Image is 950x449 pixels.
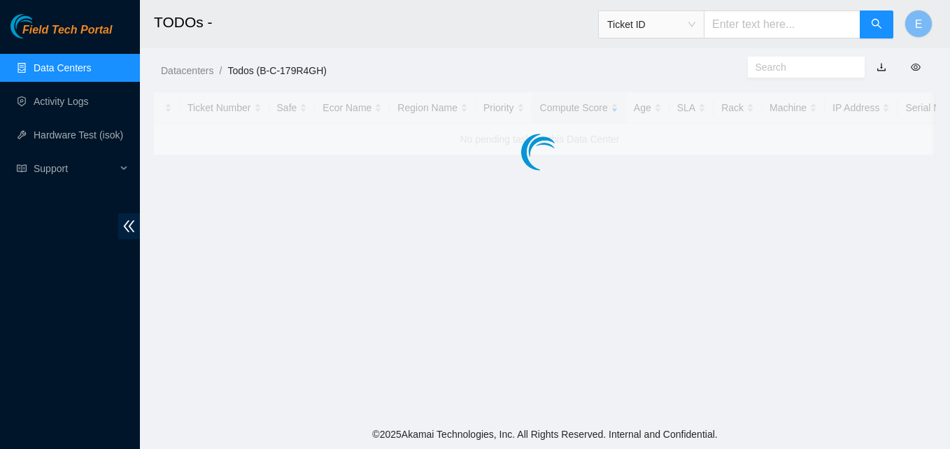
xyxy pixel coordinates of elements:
input: Enter text here... [704,10,860,38]
span: / [219,65,222,76]
span: eye [911,62,921,72]
a: Data Centers [34,62,91,73]
button: search [860,10,893,38]
a: Akamai TechnologiesField Tech Portal [10,25,112,43]
footer: © 2025 Akamai Technologies, Inc. All Rights Reserved. Internal and Confidential. [140,420,950,449]
button: download [866,56,897,78]
span: read [17,164,27,173]
span: double-left [118,213,140,239]
span: search [871,18,882,31]
span: E [915,15,923,33]
input: Search [756,59,846,75]
a: Todos (B-C-179R4GH) [227,65,327,76]
a: Hardware Test (isok) [34,129,123,141]
button: E [905,10,933,38]
a: Activity Logs [34,96,89,107]
span: Support [34,155,116,183]
span: Ticket ID [607,14,695,35]
img: Akamai Technologies [10,14,71,38]
a: Datacenters [161,65,213,76]
span: Field Tech Portal [22,24,112,37]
